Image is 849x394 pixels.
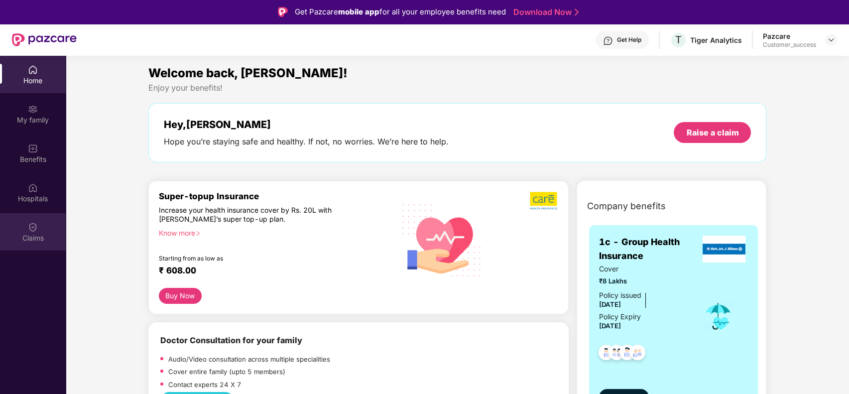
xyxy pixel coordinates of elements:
div: Enjoy your benefits! [148,83,767,93]
div: Get Pazcare for all your employee benefits need [295,6,506,18]
strong: mobile app [338,7,379,16]
span: ₹8 Lakhs [599,276,688,286]
div: Policy Expiry [599,311,641,322]
button: Buy Now [159,288,202,304]
p: Audio/Video consultation across multiple specialities [168,354,330,365]
span: Company benefits [587,199,666,213]
img: insurerLogo [703,236,745,263]
div: Know more [159,229,386,236]
div: Customer_success [763,41,816,49]
img: icon [702,300,734,333]
img: svg+xml;base64,PHN2ZyBpZD0iQmVuZWZpdHMiIHhtbG5zPSJodHRwOi8vd3d3LnczLm9yZy8yMDAwL3N2ZyIgd2lkdGg9Ij... [28,143,38,153]
span: [DATE] [599,322,621,330]
div: Hope you’re staying safe and healthy. If not, no worries. We’re here to help. [164,136,449,147]
p: Cover entire family (upto 5 members) [168,367,285,377]
div: Super-topup Insurance [159,191,392,201]
img: svg+xml;base64,PHN2ZyB4bWxucz0iaHR0cDovL3d3dy53My5vcmcvMjAwMC9zdmciIHdpZHRoPSI0OC45NDMiIGhlaWdodD... [615,342,639,366]
img: svg+xml;base64,PHN2ZyB4bWxucz0iaHR0cDovL3d3dy53My5vcmcvMjAwMC9zdmciIHdpZHRoPSI0OC45NDMiIGhlaWdodD... [594,342,618,366]
div: Increase your health insurance cover by Rs. 20L with [PERSON_NAME]’s super top-up plan. [159,206,349,224]
span: T [675,34,682,46]
img: b5dec4f62d2307b9de63beb79f102df3.png [530,191,558,210]
img: svg+xml;base64,PHN2ZyBpZD0iQ2xhaW0iIHhtbG5zPSJodHRwOi8vd3d3LnczLm9yZy8yMDAwL3N2ZyIgd2lkdGg9IjIwIi... [28,222,38,232]
p: Contact experts 24 X 7 [168,380,242,390]
img: Logo [278,7,288,17]
div: Starting from as low as [159,255,350,262]
img: New Pazcare Logo [12,33,77,46]
div: Get Help [617,36,641,44]
img: svg+xml;base64,PHN2ZyBpZD0iSG9zcGl0YWxzIiB4bWxucz0iaHR0cDovL3d3dy53My5vcmcvMjAwMC9zdmciIHdpZHRoPS... [28,183,38,193]
div: Hey, [PERSON_NAME] [164,119,449,131]
img: Stroke [575,7,579,17]
span: 1c - Group Health Insurance [599,235,700,263]
img: svg+xml;base64,PHN2ZyB4bWxucz0iaHR0cDovL3d3dy53My5vcmcvMjAwMC9zdmciIHdpZHRoPSI0OC45MTUiIGhlaWdodD... [605,342,629,366]
b: Doctor Consultation for your family [160,335,302,345]
span: Welcome back, [PERSON_NAME]! [148,66,348,80]
div: Pazcare [763,31,816,41]
img: svg+xml;base64,PHN2ZyBpZD0iSGVscC0zMngzMiIgeG1sbnM9Imh0dHA6Ly93d3cudzMub3JnLzIwMDAvc3ZnIiB3aWR0aD... [603,36,613,46]
img: svg+xml;base64,PHN2ZyBpZD0iSG9tZSIgeG1sbnM9Imh0dHA6Ly93d3cudzMub3JnLzIwMDAvc3ZnIiB3aWR0aD0iMjAiIG... [28,65,38,75]
span: [DATE] [599,300,621,308]
img: svg+xml;base64,PHN2ZyB4bWxucz0iaHR0cDovL3d3dy53My5vcmcvMjAwMC9zdmciIHdpZHRoPSI0OC45NDMiIGhlaWdodD... [625,342,650,366]
span: Cover [599,263,688,274]
img: svg+xml;base64,PHN2ZyBpZD0iRHJvcGRvd24tMzJ4MzIiIHhtbG5zPSJodHRwOi8vd3d3LnczLm9yZy8yMDAwL3N2ZyIgd2... [827,36,835,44]
a: Download Now [513,7,576,17]
div: Policy issued [599,290,641,301]
img: svg+xml;base64,PHN2ZyB4bWxucz0iaHR0cDovL3d3dy53My5vcmcvMjAwMC9zdmciIHhtbG5zOnhsaW5rPSJodHRwOi8vd3... [394,191,489,288]
span: right [195,231,201,236]
div: Raise a claim [686,127,738,138]
div: Tiger Analytics [690,35,742,45]
div: ₹ 608.00 [159,265,382,277]
img: svg+xml;base64,PHN2ZyB3aWR0aD0iMjAiIGhlaWdodD0iMjAiIHZpZXdCb3g9IjAgMCAyMCAyMCIgZmlsbD0ibm9uZSIgeG... [28,104,38,114]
